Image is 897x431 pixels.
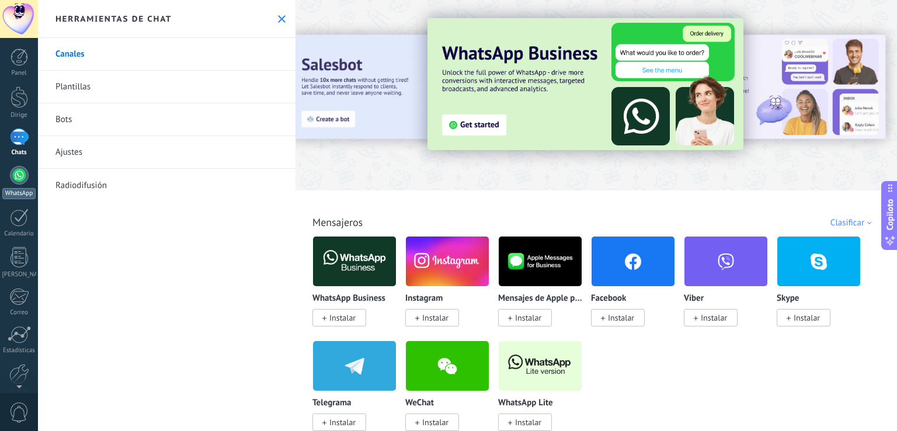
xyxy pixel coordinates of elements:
[637,35,885,139] img: Diapositiva 1
[499,338,582,394] img: logo_main.png
[422,312,448,323] font: Instalar
[422,417,448,427] font: Instalar
[38,103,295,136] a: Bots
[55,114,72,125] font: Bots
[38,169,295,201] a: Radiodifusión
[313,233,396,290] img: logo_main.png
[591,293,626,304] font: Facebook
[608,312,634,323] font: Instalar
[3,346,35,354] font: Estadísticas
[405,293,443,304] font: Instagram
[405,236,498,340] div: Instagram
[499,233,582,290] img: logo_main.png
[312,293,385,304] font: WhatsApp Business
[4,230,33,238] font: Calendario
[11,111,27,119] font: Dirige
[427,18,743,150] img: Diapositiva 3
[55,147,82,158] font: Ajustes
[312,397,351,408] font: Telegrama
[777,236,870,340] div: Skype
[884,199,895,231] font: Copiloto
[794,312,820,323] font: Instalar
[5,189,33,197] font: WhatsApp
[329,312,356,323] font: Instalar
[329,417,356,427] font: Instalar
[405,397,434,408] font: WeChat
[406,338,489,394] img: wechat.png
[55,48,85,60] font: Canales
[11,69,26,77] font: Panel
[313,338,396,394] img: telegram.png
[684,236,777,340] div: Viber
[592,233,675,290] img: facebook.png
[777,233,860,290] img: skype.png
[290,35,539,139] img: Diapositiva 2
[55,13,172,24] font: Herramientas de chat
[312,236,405,340] div: WhatsApp Business
[684,233,767,290] img: viber.png
[38,38,295,71] a: Canales
[55,180,107,191] font: Radiodifusión
[830,217,864,228] font: Clasificar
[701,312,727,323] font: Instalar
[777,293,799,304] font: Skype
[11,148,26,157] font: Chats
[498,293,624,304] font: Mensajes de Apple para empresas
[10,308,28,317] font: Correo
[38,71,295,103] a: Plantillas
[406,233,489,290] img: instagram.png
[55,81,91,92] font: Plantillas
[2,270,48,279] font: [PERSON_NAME]
[38,136,295,169] a: Ajustes
[684,293,704,304] font: Viber
[515,312,541,323] font: Instalar
[498,236,591,340] div: Mensajes de Apple para empresas
[515,417,541,427] font: Instalar
[591,236,684,340] div: Facebook
[498,397,553,408] font: WhatsApp Lite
